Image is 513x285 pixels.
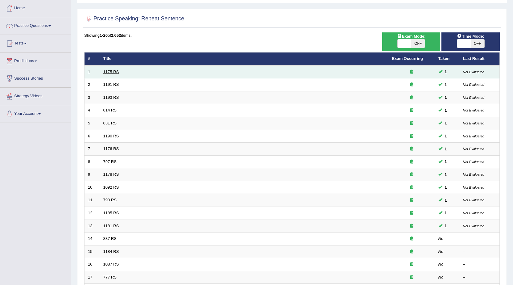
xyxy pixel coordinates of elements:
[392,95,432,101] div: Exam occurring question
[85,207,100,220] td: 12
[442,82,449,88] span: You can still take this question
[85,220,100,233] td: 13
[438,262,444,266] em: No
[85,143,100,156] td: 7
[438,236,444,241] em: No
[442,184,449,191] span: You can still take this question
[0,52,71,68] a: Predictions
[463,108,484,112] small: Not Evaluated
[411,39,425,48] span: OFF
[103,262,119,266] a: 1087 RS
[460,52,500,65] th: Last Result
[438,275,444,279] em: No
[442,223,449,229] span: You can still take this question
[442,210,449,216] span: You can still take this question
[0,70,71,86] a: Success Stories
[85,117,100,130] td: 5
[0,105,71,121] a: Your Account
[392,120,432,126] div: Exam occurring question
[100,33,108,38] b: 1-20
[392,262,432,267] div: Exam occurring question
[85,233,100,245] td: 14
[392,236,432,242] div: Exam occurring question
[85,91,100,104] td: 3
[85,130,100,143] td: 6
[103,95,119,100] a: 1193 RS
[463,262,496,267] div: –
[0,17,71,33] a: Practice Questions
[463,160,484,164] small: Not Evaluated
[382,32,441,51] div: Show exams occurring in exams
[463,236,496,242] div: –
[103,249,119,254] a: 1184 RS
[103,69,119,74] a: 1175 RS
[103,82,119,87] a: 1191 RS
[463,249,496,255] div: –
[392,146,432,152] div: Exam occurring question
[463,173,484,176] small: Not Evaluated
[463,211,484,215] small: Not Evaluated
[471,39,484,48] span: OFF
[463,83,484,86] small: Not Evaluated
[392,249,432,255] div: Exam occurring question
[392,159,432,165] div: Exam occurring question
[392,172,432,178] div: Exam occurring question
[463,96,484,99] small: Not Evaluated
[392,210,432,216] div: Exam occurring question
[392,133,432,139] div: Exam occurring question
[103,275,117,279] a: 777 RS
[85,168,100,181] td: 9
[395,33,428,40] span: Exam Mode:
[103,146,119,151] a: 1176 RS
[442,69,449,75] span: You can still take this question
[85,78,100,91] td: 2
[442,158,449,165] span: You can still take this question
[103,185,119,190] a: 1092 RS
[442,146,449,152] span: You can still take this question
[438,249,444,254] em: No
[442,107,449,114] span: You can still take this question
[442,94,449,101] span: You can still take this question
[85,245,100,258] td: 15
[85,258,100,271] td: 16
[84,32,500,38] div: Showing of items.
[392,56,423,61] a: Exam Occurring
[103,224,119,228] a: 1181 RS
[0,35,71,50] a: Tests
[103,134,119,138] a: 1190 RS
[103,159,117,164] a: 797 RS
[103,172,119,177] a: 1178 RS
[442,197,449,203] span: You can still take this question
[85,155,100,168] td: 8
[103,236,117,241] a: 837 RS
[100,52,389,65] th: Title
[442,133,449,139] span: You can still take this question
[85,271,100,284] td: 17
[463,198,484,202] small: Not Evaluated
[85,52,100,65] th: #
[435,52,460,65] th: Taken
[455,33,487,40] span: Time Mode:
[392,223,432,229] div: Exam occurring question
[463,224,484,228] small: Not Evaluated
[85,181,100,194] td: 10
[392,82,432,88] div: Exam occurring question
[103,108,117,112] a: 814 RS
[392,197,432,203] div: Exam occurring question
[85,65,100,78] td: 1
[103,211,119,215] a: 1185 RS
[392,107,432,113] div: Exam occurring question
[463,186,484,189] small: Not Evaluated
[392,69,432,75] div: Exam occurring question
[463,70,484,74] small: Not Evaluated
[442,171,449,178] span: You can still take this question
[442,120,449,126] span: You can still take this question
[85,104,100,117] td: 4
[0,88,71,103] a: Strategy Videos
[85,194,100,207] td: 11
[463,121,484,125] small: Not Evaluated
[103,121,117,125] a: 831 RS
[392,185,432,191] div: Exam occurring question
[111,33,121,38] b: 2,652
[84,14,184,23] h2: Practice Speaking: Repeat Sentence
